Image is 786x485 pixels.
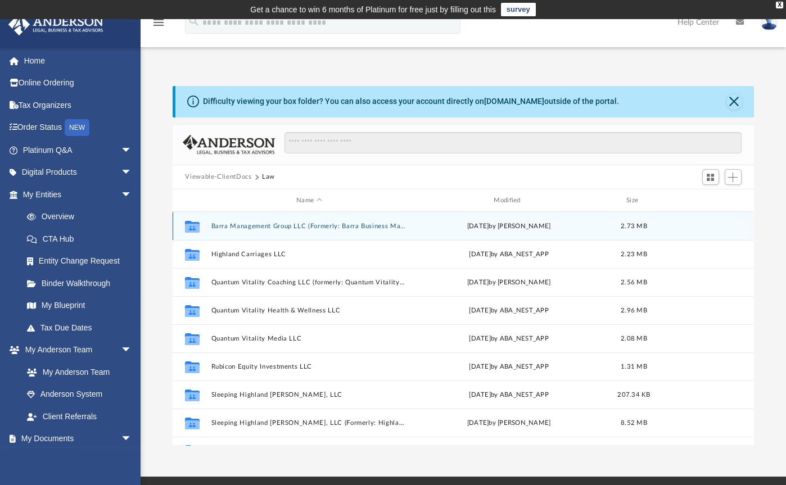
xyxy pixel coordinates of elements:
[501,3,536,16] a: survey
[211,279,406,286] button: Quantum Vitality Coaching LLC (formerly: Quantum Vitality [MEDICAL_DATA] LLC)
[16,361,138,383] a: My Anderson Team
[412,250,607,260] div: [DATE] by ABA_NEST_APP
[16,272,149,294] a: Binder Walkthrough
[203,96,619,107] div: Difficulty viewing your box folder? You can also access your account directly on outside of the p...
[412,390,607,400] div: [DATE] by ABA_NEST_APP
[411,196,607,206] div: Modified
[621,223,647,229] span: 2.73 MB
[8,116,149,139] a: Order StatusNEW
[412,221,607,232] div: [DATE] by [PERSON_NAME]
[8,72,149,94] a: Online Ordering
[8,94,149,116] a: Tax Organizers
[412,306,607,316] div: [DATE] by ABA_NEST_APP
[761,14,778,30] img: User Pic
[211,251,406,258] button: Highland Carriages LLC
[121,428,143,451] span: arrow_drop_down
[121,183,143,206] span: arrow_drop_down
[8,139,149,161] a: Platinum Q&Aarrow_drop_down
[173,212,753,445] div: grid
[211,223,406,230] button: Barra Management Group LLC (Formerly: Barra Business Management, LLC)
[621,307,647,314] span: 2.96 MB
[621,420,647,426] span: 8.52 MB
[612,196,657,206] div: Size
[211,363,406,370] button: Rubicon Equity Investments LLC
[121,161,143,184] span: arrow_drop_down
[16,228,149,250] a: CTA Hub
[152,21,165,29] a: menu
[211,335,406,342] button: Quantum Vitality Media LLC
[662,196,740,206] div: id
[121,139,143,162] span: arrow_drop_down
[250,3,496,16] div: Get a chance to win 6 months of Platinum for free just by filling out this
[412,278,607,288] div: [DATE] by [PERSON_NAME]
[16,316,149,339] a: Tax Due Dates
[185,172,251,182] button: Viewable-ClientDocs
[8,49,149,72] a: Home
[8,339,143,361] a: My Anderson Teamarrow_drop_down
[121,339,143,362] span: arrow_drop_down
[8,183,149,206] a: My Entitiesarrow_drop_down
[16,405,143,428] a: Client Referrals
[8,428,143,450] a: My Documentsarrow_drop_down
[726,94,742,110] button: Close
[16,383,143,406] a: Anderson System
[262,172,275,182] button: Law
[412,418,607,428] div: [DATE] by [PERSON_NAME]
[211,391,406,398] button: Sleeping Highland [PERSON_NAME], LLC
[484,97,544,106] a: [DOMAIN_NAME]
[65,119,89,136] div: NEW
[16,250,149,273] a: Entity Change Request
[8,161,149,184] a: Digital Productsarrow_drop_down
[618,392,651,398] span: 207.34 KB
[725,169,742,185] button: Add
[16,206,149,228] a: Overview
[5,13,107,35] img: Anderson Advisors Platinum Portal
[211,419,406,427] button: Sleeping Highland [PERSON_NAME], LLC (Formerly: Highland [PERSON_NAME], LLC)
[16,294,143,317] a: My Blueprint
[621,251,647,257] span: 2.23 MB
[178,196,206,206] div: id
[152,16,165,29] i: menu
[412,362,607,372] div: [DATE] by ABA_NEST_APP
[621,279,647,285] span: 2.56 MB
[621,336,647,342] span: 2.08 MB
[211,307,406,314] button: Quantum Vitality Health & Wellness LLC
[621,364,647,370] span: 1.31 MB
[412,334,607,344] div: [DATE] by ABA_NEST_APP
[702,169,719,185] button: Switch to Grid View
[211,196,406,206] div: Name
[188,15,200,28] i: search
[284,132,742,153] input: Search files and folders
[776,2,783,8] div: close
